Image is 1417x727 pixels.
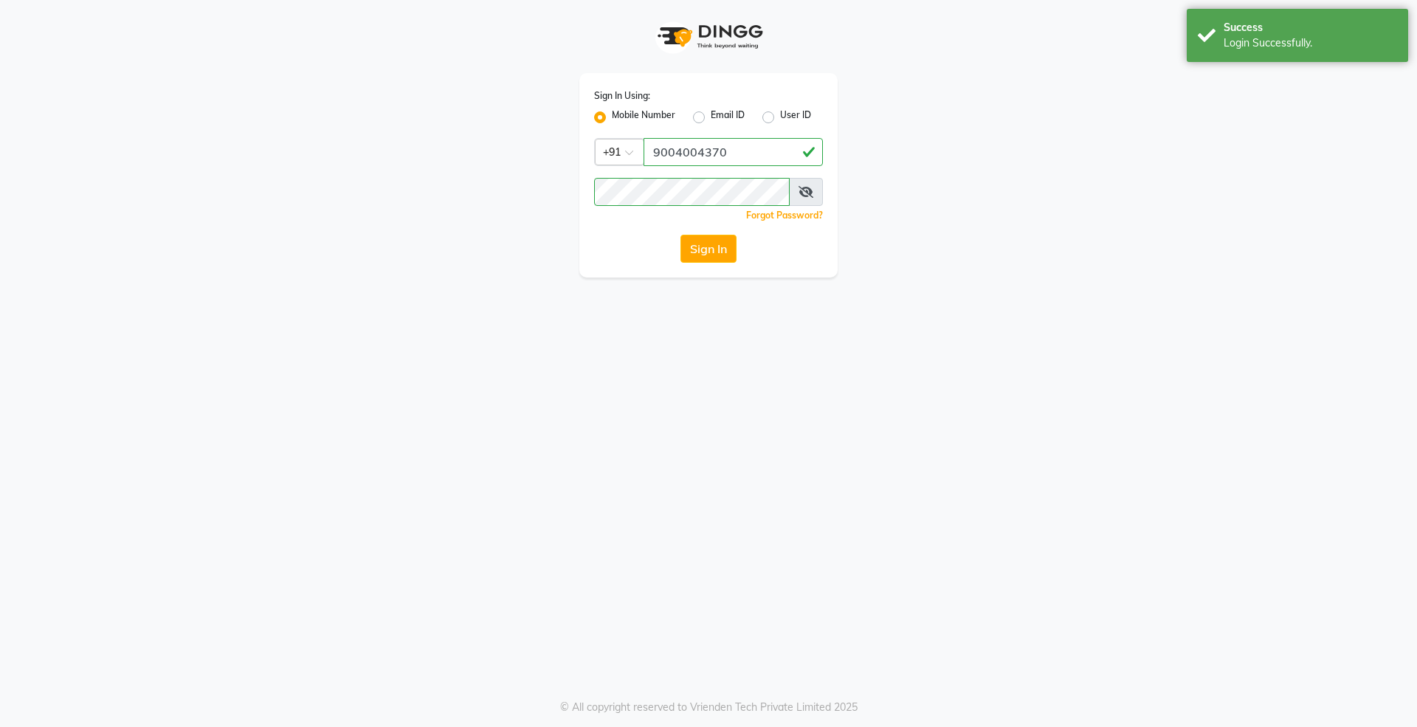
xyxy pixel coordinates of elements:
input: Username [644,138,823,166]
label: Email ID [711,108,745,126]
div: Success [1224,20,1397,35]
div: Login Successfully. [1224,35,1397,51]
a: Forgot Password? [746,210,823,221]
img: logo1.svg [649,15,768,58]
label: Sign In Using: [594,89,650,103]
label: User ID [780,108,811,126]
input: Username [594,178,790,206]
button: Sign In [680,235,737,263]
label: Mobile Number [612,108,675,126]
